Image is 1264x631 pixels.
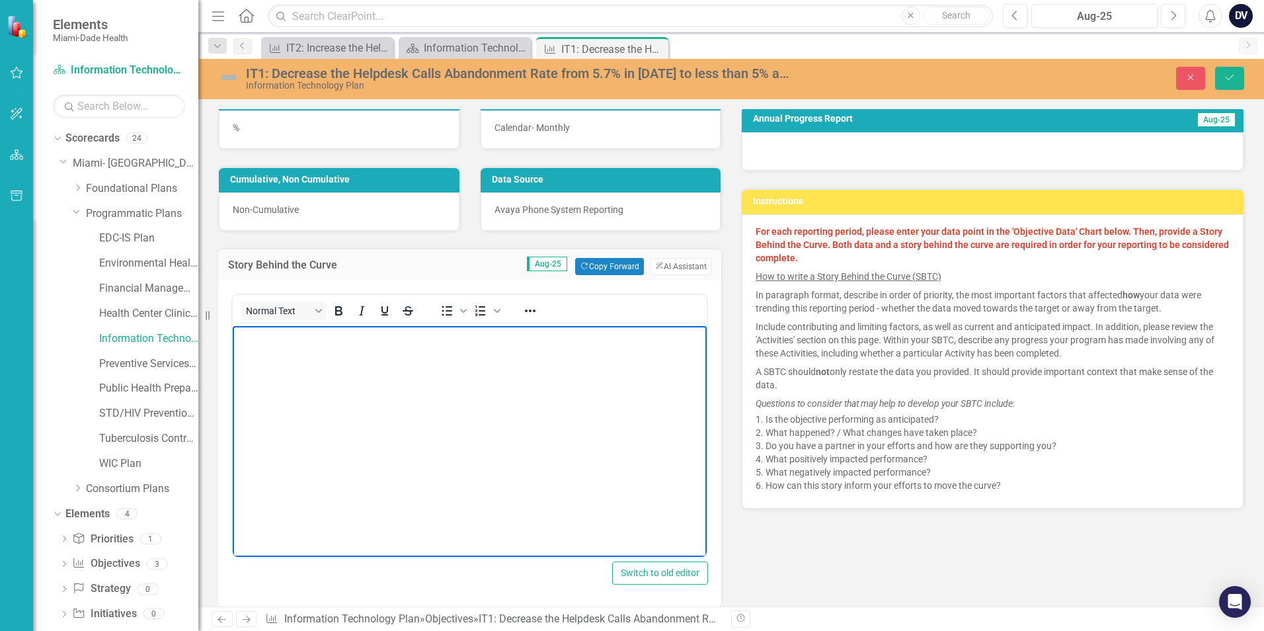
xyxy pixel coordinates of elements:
div: IT1: Decrease the Helpdesk Calls Abandonment Rate from 5.7% in [DATE] to less than 5% and maintai... [246,66,793,81]
a: Programmatic Plans [86,206,198,222]
div: Information Technology Landing Page [424,40,528,56]
li: How can this story inform your efforts to move the curve? [766,479,1230,492]
u: How to write a Story Behind the Curve (SBTC) [756,271,941,282]
button: Italic [350,302,373,320]
span: Search [942,10,970,21]
img: Not Defined [218,67,239,88]
a: WIC Plan [99,456,198,472]
a: Miami- [GEOGRAPHIC_DATA] [73,156,198,171]
strong: how [1123,290,1140,300]
span: Normal Text [246,306,311,316]
button: Block Normal Text [241,302,327,320]
button: Underline [374,302,396,320]
a: Objectives [425,612,473,625]
a: Health Center Clinical Admin Support Plan [99,306,198,321]
a: Consortium Plans [86,482,198,497]
div: 0 [143,609,165,620]
button: AI Assistant [651,258,711,275]
input: Search ClearPoint... [268,5,993,28]
div: Open Intercom Messenger [1219,586,1251,618]
div: IT2: Increase the Helpdesk Customer Satisfaction Rate from 4% in [DATE] to 4.5% and maintain ther... [286,40,390,56]
button: Bold [327,302,350,320]
div: » » [265,612,721,627]
div: Calendar- Monthly [481,110,721,149]
div: 24 [126,133,147,144]
a: IT2: Increase the Helpdesk Customer Satisfaction Rate from 4% in [DATE] to 4.5% and maintain ther... [264,40,390,56]
div: Information Technology Plan [246,81,793,91]
strong: For each reporting period, please enter your data point in the 'Objective Data' Chart below. Then... [756,226,1229,263]
span: Avaya Phone System Reporting [494,204,623,215]
a: Foundational Plans [86,181,198,196]
div: Aug-25 [1036,9,1153,24]
span: % [233,122,239,133]
a: Strategy [72,581,130,597]
li: What positively impacted performance? [766,452,1230,466]
div: 4 [116,508,138,519]
h3: Story Behind the Curve [228,259,408,271]
p: Include contributing and limiting factors, as well as current and anticipated impact. In addition... [756,317,1230,362]
div: IT1: Decrease the Helpdesk Calls Abandonment Rate from 5.7% in [DATE] to less than 5% and maintai... [561,41,665,58]
iframe: Rich Text Area [233,326,707,557]
a: Scorecards [65,131,120,146]
li: What negatively impacted performance? [766,466,1230,479]
small: Miami-Dade Health [53,32,128,43]
img: ClearPoint Strategy [7,15,30,38]
span: Aug-25 [527,257,567,271]
li: Do you have a partner in your efforts and how are they supporting you? [766,439,1230,452]
div: Bullet list [436,302,469,320]
strong: not [816,366,830,377]
a: Financial Management Plan [99,281,198,296]
div: 1 [140,533,161,544]
a: Environmental Health Plan [99,256,198,271]
h3: Data Source [492,175,715,185]
div: 0 [138,583,159,595]
a: Public Health Preparedness Plan [99,381,198,396]
a: Preventive Services Plan [99,357,198,372]
span: Non-Cumulative [233,204,299,215]
a: EDC-IS Plan [99,231,198,246]
span: Elements [53,17,128,32]
a: Elements [65,507,110,522]
button: DV [1229,4,1253,28]
a: Information Technology Plan [284,612,420,625]
h3: Instructions [753,196,1237,206]
button: Switch to old editor [612,562,708,585]
p: A SBTC should only restate the data you provided. It should provide important context that make s... [756,362,1230,394]
div: 3 [147,558,168,569]
a: Information Technology Plan [99,331,198,347]
a: Information Technology Plan [53,63,185,78]
a: Tuberculosis Control & Prevention Plan [99,431,198,446]
li: Is the objective performing as anticipated? [766,413,1230,426]
button: Aug-25 [1031,4,1158,28]
div: Numbered list [469,302,502,320]
button: Copy Forward [575,258,643,275]
div: IT1: Decrease the Helpdesk Calls Abandonment Rate from 5.7% in [DATE] to less than 5% and maintai... [479,612,1064,625]
a: STD/HIV Prevention and Control Plan [99,406,198,421]
button: Search [924,7,990,25]
a: Information Technology Landing Page [402,40,528,56]
li: What happened? / What changes have taken place? [766,426,1230,439]
p: In paragraph format, describe in order of priority, the most important factors that affected your... [756,286,1230,317]
a: Priorities [72,532,133,547]
input: Search Below... [53,95,185,118]
h3: Annual Progress Report [753,114,1095,124]
em: Questions to consider that may help to develop your SBTC include: [756,398,1015,409]
h3: Cumulative, Non Cumulative [230,175,453,185]
a: Initiatives [72,607,136,622]
button: Reveal or hide additional toolbar items [519,302,541,320]
span: Aug-25 [1195,112,1236,127]
a: Objectives [72,556,139,571]
button: Strikethrough [397,302,419,320]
